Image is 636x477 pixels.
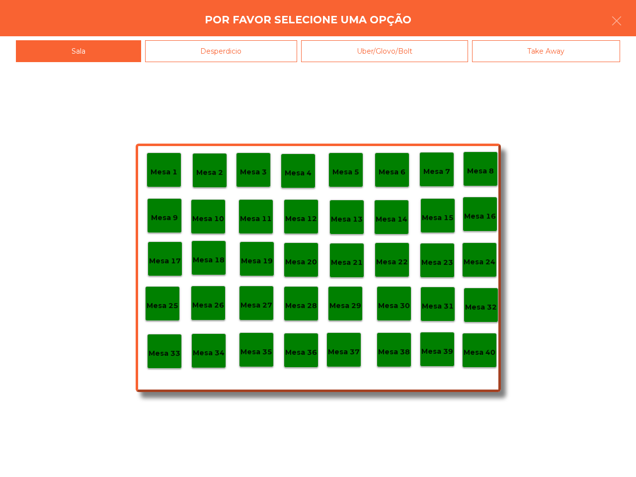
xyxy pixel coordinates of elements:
[147,300,178,312] p: Mesa 25
[151,212,178,224] p: Mesa 9
[331,257,363,268] p: Mesa 21
[151,166,177,178] p: Mesa 1
[301,40,468,63] div: Uber/Glovo/Bolt
[464,347,495,358] p: Mesa 40
[193,347,225,359] p: Mesa 34
[16,40,141,63] div: Sala
[328,346,360,358] p: Mesa 37
[465,302,497,313] p: Mesa 32
[464,256,495,268] p: Mesa 24
[423,166,450,177] p: Mesa 7
[240,300,272,311] p: Mesa 27
[378,300,410,312] p: Mesa 30
[285,167,312,179] p: Mesa 4
[421,257,453,268] p: Mesa 23
[379,166,405,178] p: Mesa 6
[378,346,410,358] p: Mesa 38
[240,166,267,178] p: Mesa 3
[331,214,363,225] p: Mesa 13
[196,167,223,178] p: Mesa 2
[285,347,317,358] p: Mesa 36
[192,213,224,225] p: Mesa 10
[240,346,272,358] p: Mesa 35
[421,346,453,357] p: Mesa 39
[464,211,496,222] p: Mesa 16
[329,300,361,312] p: Mesa 29
[205,12,411,27] h4: Por favor selecione uma opção
[422,301,454,312] p: Mesa 31
[332,166,359,178] p: Mesa 5
[376,214,407,225] p: Mesa 14
[149,255,181,267] p: Mesa 17
[376,256,408,268] p: Mesa 22
[467,165,494,177] p: Mesa 8
[285,213,317,225] p: Mesa 12
[145,40,298,63] div: Desperdicio
[422,212,454,224] p: Mesa 15
[149,348,180,359] p: Mesa 33
[285,256,317,268] p: Mesa 20
[285,300,317,312] p: Mesa 28
[472,40,621,63] div: Take Away
[241,255,273,267] p: Mesa 19
[192,300,224,311] p: Mesa 26
[193,254,225,266] p: Mesa 18
[240,213,272,225] p: Mesa 11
